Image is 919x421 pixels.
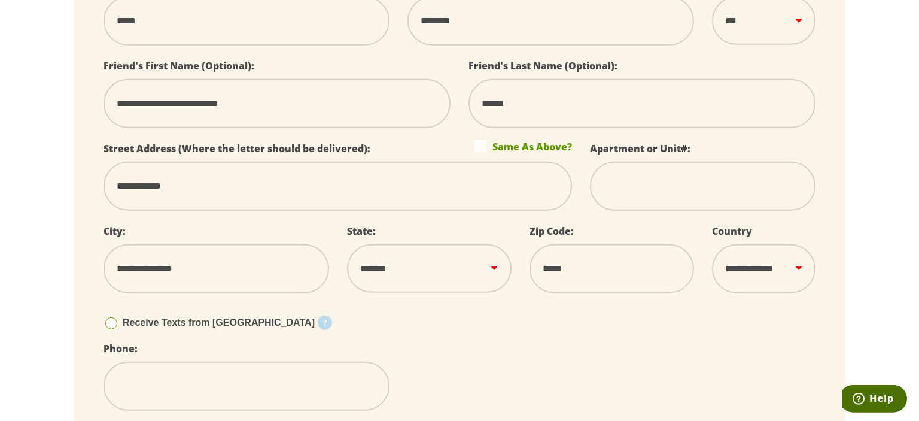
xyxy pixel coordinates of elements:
label: Country [712,225,752,238]
iframe: Opens a widget where you can find more information [842,385,907,415]
label: Zip Code: [530,225,574,238]
label: Friend's Last Name (Optional): [468,59,617,72]
label: Phone: [104,342,138,355]
label: Street Address (Where the letter should be delivered): [104,142,370,155]
label: City: [104,225,126,238]
label: Apartment or Unit#: [590,142,690,155]
label: Friend's First Name (Optional): [104,59,254,72]
label: Same As Above? [474,140,572,152]
span: Receive Texts from [GEOGRAPHIC_DATA] [123,317,315,328]
label: State: [347,225,376,238]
